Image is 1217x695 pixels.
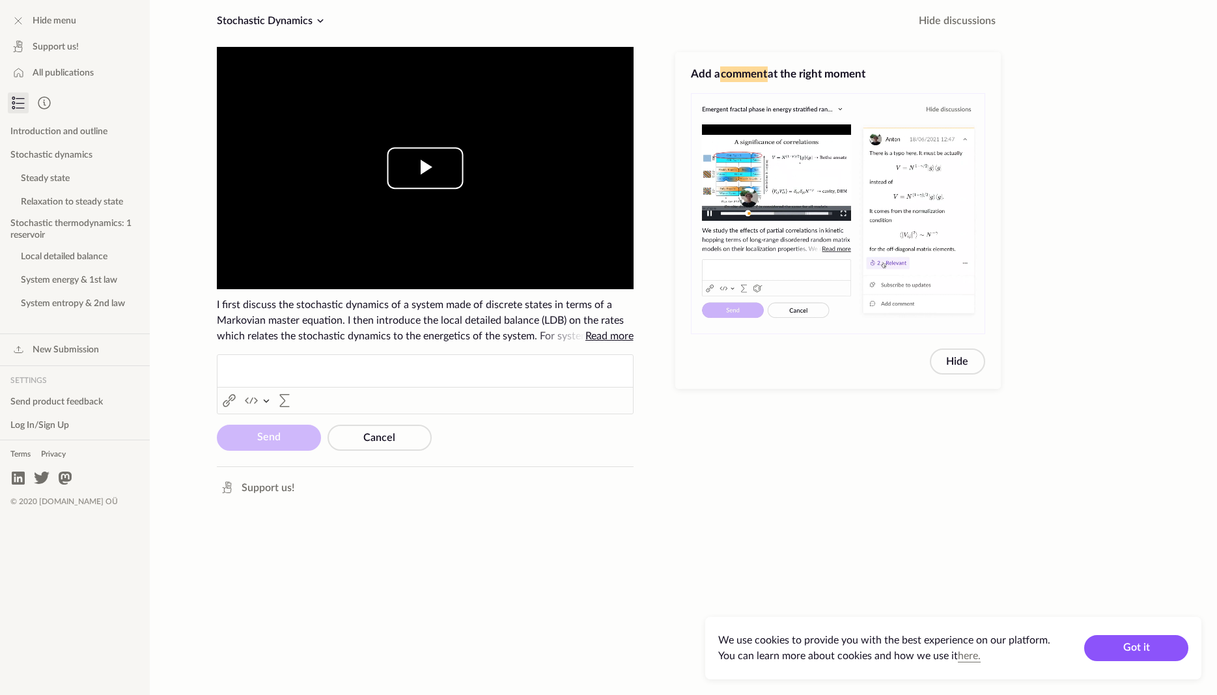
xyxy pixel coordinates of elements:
button: Cancel [328,425,432,451]
button: Stochastic Dynamics [212,10,333,31]
span: Stochastic Dynamics [217,16,313,26]
button: Got it [1084,635,1188,661]
span: Send [257,432,281,442]
button: Hide [930,348,985,375]
span: comment [720,66,768,82]
span: We use cookies to provide you with the best experience on our platform. You can learn more about ... [718,635,1050,661]
span: Support us! [242,480,294,496]
h3: Add a at the right moment [691,66,985,82]
div: Video Player [217,47,634,289]
button: Send [217,425,321,451]
span: Hide discussions [919,13,996,29]
a: here. [958,651,981,661]
span: I first discuss the stochastic dynamics of a system made of discrete states in terms of a Markovi... [217,297,634,344]
span: Cancel [363,433,395,443]
a: Support us! [214,477,300,498]
span: Read more [585,331,634,341]
button: Play Video [387,147,463,189]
